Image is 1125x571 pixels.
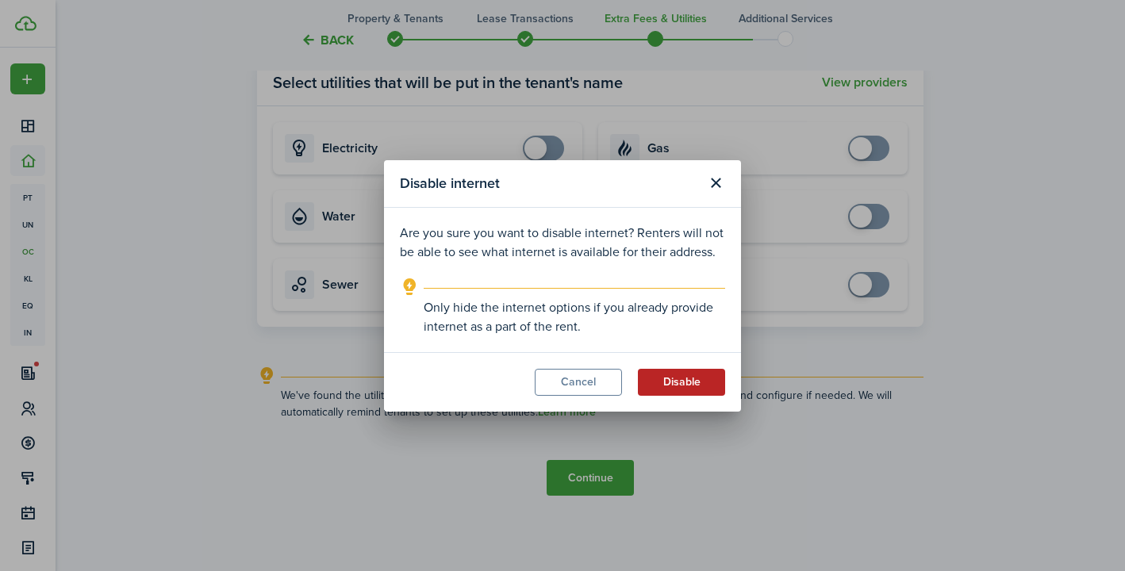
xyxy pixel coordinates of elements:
[638,369,725,396] button: Disable
[400,224,725,262] p: Are you sure you want to disable internet? Renters will not be able to see what internet is avail...
[702,170,729,197] button: Close modal
[535,369,622,396] button: Cancel
[400,168,698,199] modal-title: Disable internet
[400,278,420,297] i: outline
[424,298,725,336] explanation-description: Only hide the internet options if you already provide internet as a part of the rent.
